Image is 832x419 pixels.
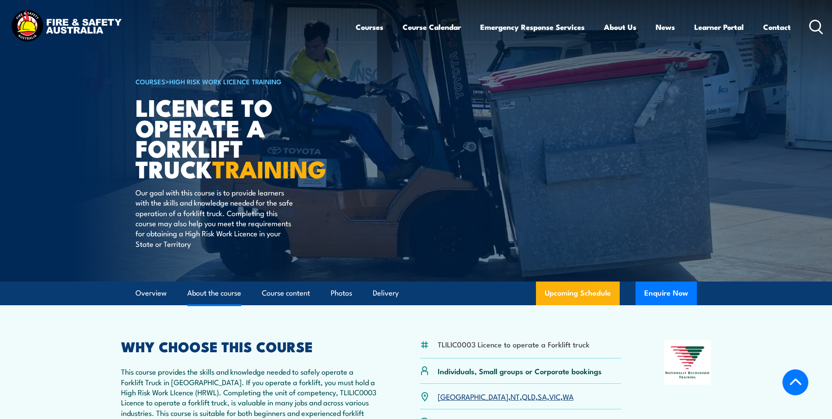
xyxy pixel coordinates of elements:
a: QLD [522,391,536,401]
h6: > [136,76,352,87]
a: VIC [549,391,561,401]
a: Course Calendar [403,15,461,39]
p: Individuals, Small groups or Corporate bookings [438,366,602,376]
p: Our goal with this course is to provide learners with the skills and knowledge needed for the saf... [136,187,296,249]
strong: TRAINING [212,150,326,186]
a: Contact [763,15,791,39]
li: TLILIC0003 Licence to operate a Forklift truck [438,339,589,349]
p: , , , , , [438,391,574,401]
a: Courses [356,15,383,39]
h1: Licence to operate a forklift truck [136,97,352,179]
a: About Us [604,15,636,39]
a: Delivery [373,282,399,305]
a: [GEOGRAPHIC_DATA] [438,391,508,401]
a: Course content [262,282,310,305]
a: Photos [331,282,352,305]
a: Learner Portal [694,15,744,39]
a: WA [563,391,574,401]
a: News [656,15,675,39]
button: Enquire Now [636,282,697,305]
a: Overview [136,282,167,305]
a: High Risk Work Licence Training [169,76,282,86]
a: NT [511,391,520,401]
a: Upcoming Schedule [536,282,620,305]
img: Nationally Recognised Training logo. [664,340,711,385]
a: COURSES [136,76,165,86]
a: Emergency Response Services [480,15,585,39]
h2: WHY CHOOSE THIS COURSE [121,340,377,352]
a: About the course [187,282,241,305]
a: SA [538,391,547,401]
